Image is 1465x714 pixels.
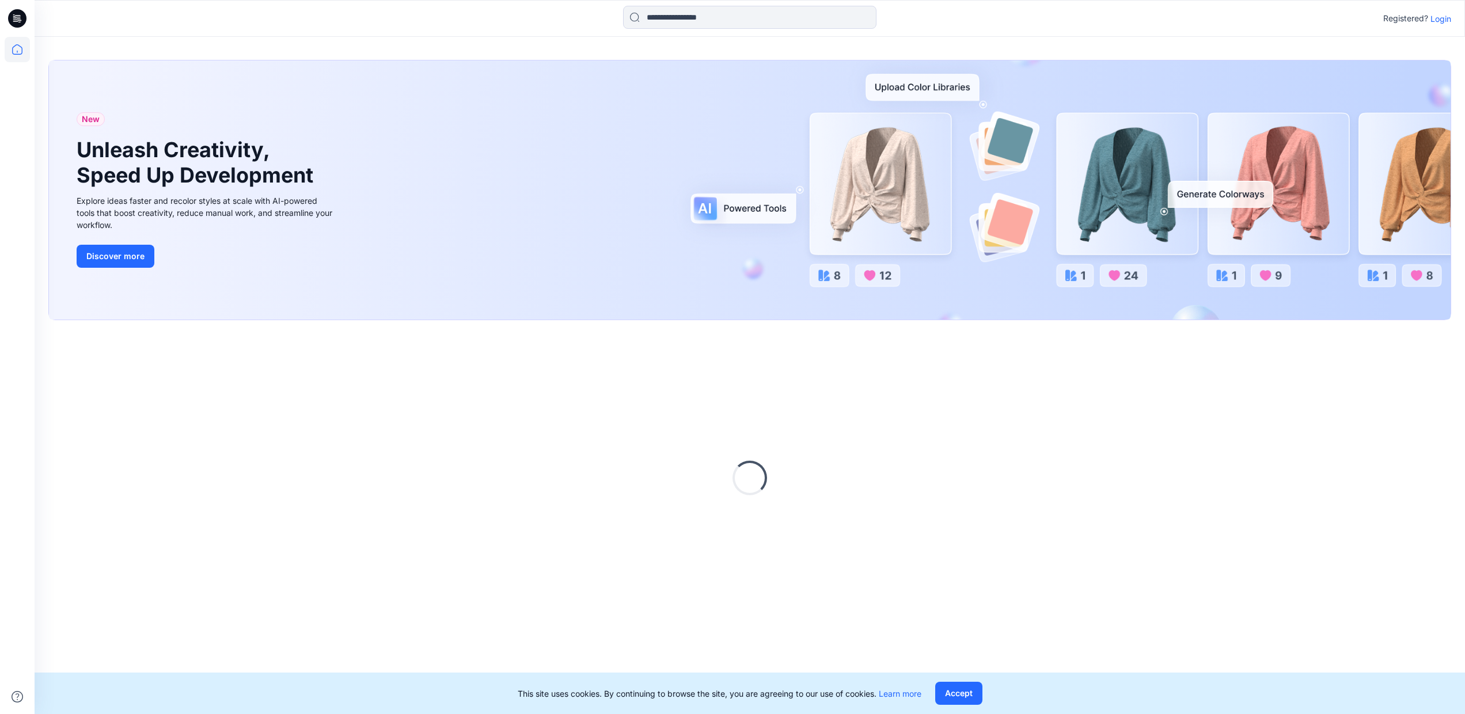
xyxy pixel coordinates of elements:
[82,112,100,126] span: New
[879,689,921,698] a: Learn more
[77,195,336,231] div: Explore ideas faster and recolor styles at scale with AI-powered tools that boost creativity, red...
[77,138,318,187] h1: Unleash Creativity, Speed Up Development
[1383,12,1428,25] p: Registered?
[77,245,336,268] a: Discover more
[1430,13,1451,25] p: Login
[77,245,154,268] button: Discover more
[518,688,921,700] p: This site uses cookies. By continuing to browse the site, you are agreeing to our use of cookies.
[935,682,982,705] button: Accept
